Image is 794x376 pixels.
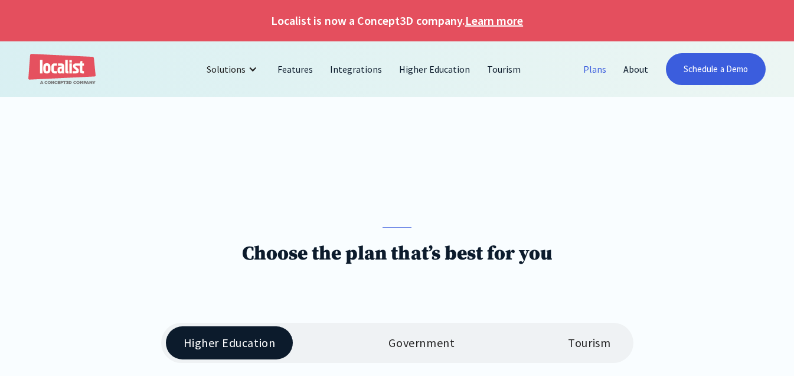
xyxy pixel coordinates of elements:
[479,55,530,83] a: Tourism
[575,55,615,83] a: Plans
[666,53,766,85] a: Schedule a Demo
[242,242,553,266] h1: Choose the plan that’s best for you
[568,336,610,350] div: Tourism
[391,55,479,83] a: Higher Education
[28,54,96,85] a: home
[388,336,455,350] div: Government
[269,55,322,83] a: Features
[184,336,276,350] div: Higher Education
[207,62,246,76] div: Solutions
[465,12,523,30] a: Learn more
[322,55,391,83] a: Integrations
[615,55,657,83] a: About
[198,55,269,83] div: Solutions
